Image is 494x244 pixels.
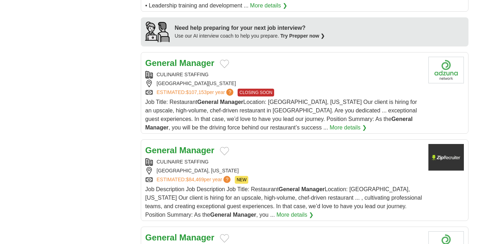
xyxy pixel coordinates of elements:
[210,212,232,218] strong: General
[186,177,204,182] span: $84,469
[235,176,248,184] span: NEW
[276,211,313,219] a: More details ❯
[329,123,367,132] a: More details ❯
[145,145,177,155] strong: General
[279,186,300,192] strong: General
[145,58,177,68] strong: General
[220,99,243,105] strong: Manager
[179,145,215,155] strong: Manager
[281,33,325,39] a: Try Prepper now ❯
[223,176,231,183] span: ?
[145,99,417,131] span: Job Title: Restaurant Location: [GEOGRAPHIC_DATA], [US_STATE] Our client is hiring for an upscale...
[179,58,215,68] strong: Manager
[145,124,169,131] strong: Manager
[250,1,287,10] a: More details ❯
[392,116,413,122] strong: General
[220,234,229,243] button: Add to favorite jobs
[145,233,177,242] strong: General
[220,60,229,68] button: Add to favorite jobs
[179,233,215,242] strong: Manager
[428,144,464,171] img: Company logo
[220,147,229,155] button: Add to favorite jobs
[145,145,215,155] a: General Manager
[145,158,423,166] div: CULINAIRE STAFFING
[145,233,215,242] a: General Manager
[157,89,235,96] a: ESTIMATED:$107,153per year?
[145,58,215,68] a: General Manager
[428,57,464,83] img: Company logo
[145,186,422,218] span: Job Description Job Description Job Title: Restaurant Location: [GEOGRAPHIC_DATA], [US_STATE] Our...
[145,167,423,174] div: [GEOGRAPHIC_DATA], [US_STATE]
[226,89,233,96] span: ?
[145,80,423,87] div: [GEOGRAPHIC_DATA][US_STATE]
[175,24,325,32] div: Need help preparing for your next job interview?
[186,89,206,95] span: $107,153
[145,71,423,78] div: CULINAIRE STAFFING
[233,212,256,218] strong: Manager
[197,99,218,105] strong: General
[175,32,325,40] div: Use our AI interview coach to help you prepare.
[238,89,274,96] span: CLOSING SOON
[301,186,325,192] strong: Manager
[157,176,232,184] a: ESTIMATED:$84,469per year?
